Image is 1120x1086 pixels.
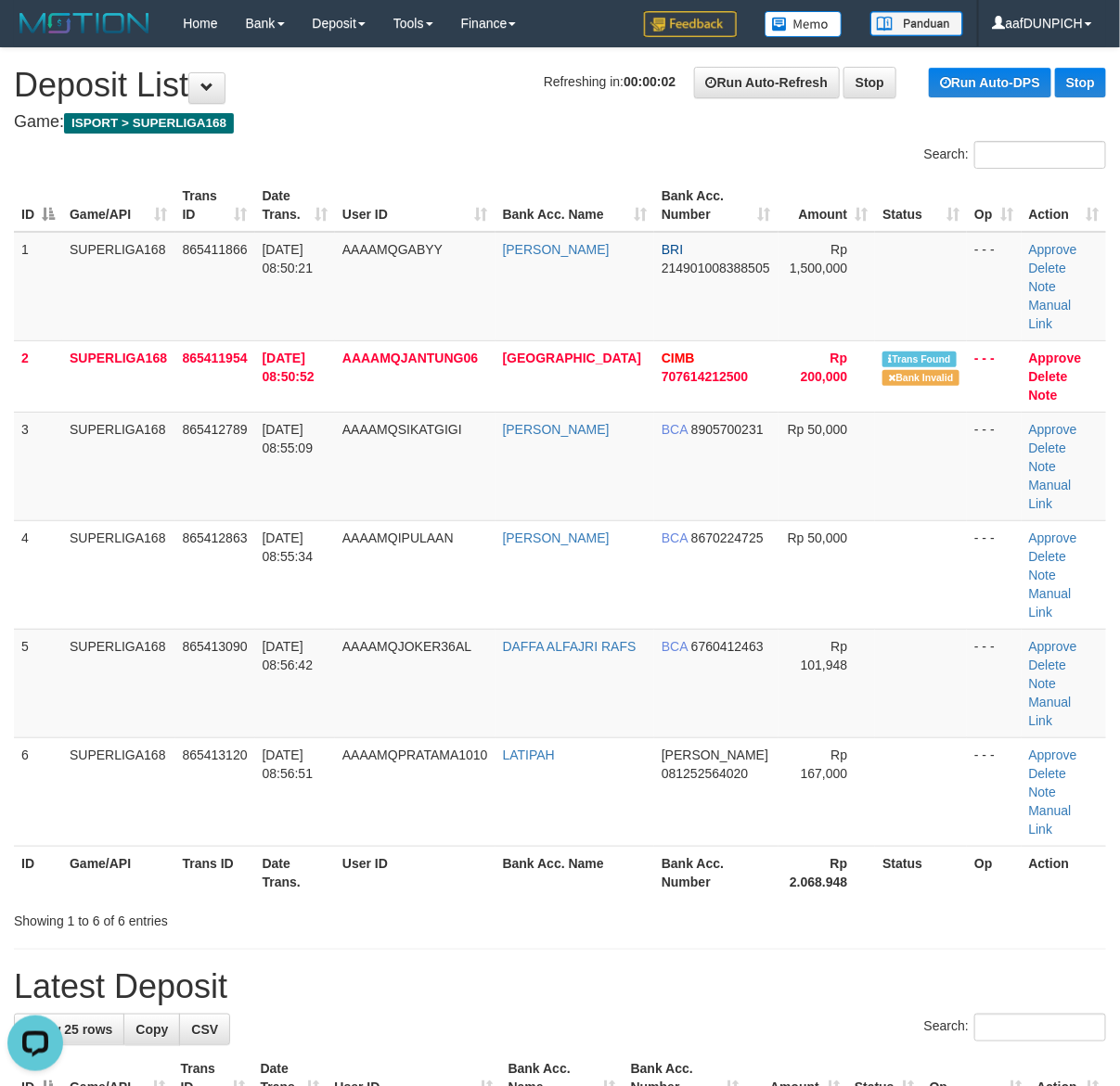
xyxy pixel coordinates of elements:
th: Date Trans. [255,846,335,899]
div: Showing 1 to 6 of 6 entries [14,904,453,930]
a: Note [1029,279,1057,294]
span: Rp 101,948 [801,639,848,672]
span: Rp 50,000 [788,530,848,545]
a: [PERSON_NAME] [503,242,610,257]
td: SUPERLIGA168 [62,340,175,412]
span: Copy 8905700231 to clipboard [691,422,764,437]
span: Refreshing in: [544,74,676,89]
span: BCA [662,530,688,545]
a: Copy [123,1014,180,1045]
th: Action [1022,846,1106,899]
span: 865412863 [183,530,248,545]
button: Open LiveChat chat widget [7,7,63,63]
td: 4 [14,520,62,629]
th: Bank Acc. Name [496,846,654,899]
span: Copy 081252564020 to clipboard [662,766,748,781]
th: Status [875,846,967,899]
a: Delete [1029,549,1066,564]
a: Approve [1029,530,1077,545]
span: CIMB [662,351,695,365]
span: 865413120 [183,747,248,762]
a: Run Auto-Refresh [694,67,840,98]
a: [PERSON_NAME] [503,422,610,437]
th: ID [14,846,62,899]
img: Feedback.jpg [644,11,737,37]
td: 1 [14,232,62,341]
img: MOTION_logo.png [14,9,155,37]
a: Approve [1029,242,1077,257]
a: Delete [1029,766,1066,781]
h4: Game: [14,113,1106,132]
a: Approve [1029,639,1077,654]
a: [PERSON_NAME] [503,530,610,545]
a: Stop [1055,68,1106,97]
span: Rp 167,000 [801,747,848,781]
input: Search: [974,1014,1106,1041]
h1: Deposit List [14,67,1106,104]
a: Note [1029,568,1057,582]
td: - - - [967,520,1021,629]
span: [DATE] 08:55:34 [263,530,314,564]
a: Approve [1029,351,1082,365]
span: [DATE] 08:56:42 [263,639,314,672]
td: 3 [14,412,62,520]
td: SUPERLIGA168 [62,232,175,341]
h1: Latest Deposit [14,968,1106,1005]
span: Rp 1,500,000 [790,242,847,275]
th: Trans ID [175,846,255,899]
th: Op [967,846,1021,899]
th: Date Trans.: activate to sort column ascending [255,179,335,232]
th: Bank Acc. Number: activate to sort column ascending [654,179,779,232]
a: Delete [1029,441,1066,455]
span: AAAAMQJANTUNG06 [342,351,478,365]
span: Similar transaction found [882,351,957,367]
a: Note [1029,459,1057,474]
strong: 00:00:02 [624,74,676,89]
a: Delete [1029,369,1068,384]
a: Stop [843,67,896,98]
a: Manual Link [1029,803,1072,837]
a: [GEOGRAPHIC_DATA] [503,351,642,365]
span: Bank is not match [882,370,959,386]
span: 865411866 [183,242,248,257]
span: 865412789 [183,422,248,437]
th: Bank Acc. Number [654,846,779,899]
td: SUPERLIGA168 [62,737,175,846]
span: AAAAMQIPULAAN [342,530,454,545]
span: Copy 6760412463 to clipboard [691,639,764,654]
span: AAAAMQGABYY [342,242,443,257]
td: 6 [14,737,62,846]
span: BCA [662,422,688,437]
span: AAAAMQJOKER36AL [342,639,471,654]
a: Manual Link [1029,298,1072,331]
td: - - - [967,629,1021,737]
input: Search: [974,141,1106,169]
a: DAFFA ALFAJRI RAFS [503,639,637,654]
th: Amount: activate to sort column ascending [779,179,876,232]
a: Run Auto-DPS [929,68,1051,97]
td: - - - [967,232,1021,341]
a: Manual Link [1029,586,1072,620]
th: Game/API [62,846,175,899]
span: Copy 707614212500 to clipboard [662,369,748,384]
a: Delete [1029,261,1066,275]
span: AAAAMQSIKATGIGI [342,422,462,437]
img: panduan.png [870,11,963,36]
span: AAAAMQPRATAMA1010 [342,747,488,762]
th: User ID: activate to sort column ascending [335,179,496,232]
label: Search: [924,141,1106,169]
th: Bank Acc. Name: activate to sort column ascending [496,179,654,232]
a: Note [1029,388,1058,402]
img: Button%20Memo.svg [765,11,843,37]
td: SUPERLIGA168 [62,412,175,520]
th: Trans ID: activate to sort column ascending [175,179,255,232]
span: BCA [662,639,688,654]
span: Copy 8670224725 to clipboard [691,530,764,545]
th: Op: activate to sort column ascending [967,179,1021,232]
span: Copy [135,1022,168,1037]
a: Note [1029,676,1057,691]
label: Search: [924,1014,1106,1041]
td: SUPERLIGA168 [62,629,175,737]
span: [DATE] 08:55:09 [263,422,314,455]
span: [DATE] 08:50:21 [263,242,314,275]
